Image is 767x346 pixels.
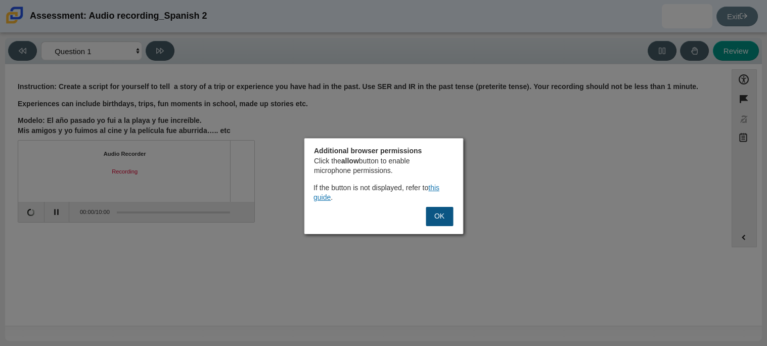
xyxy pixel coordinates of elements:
strong: allow [341,156,359,165]
p: Click the button to enable microphone permissions. [314,156,448,176]
button: OK [426,207,453,226]
div: If the button is not displayed, refer to . [313,183,459,203]
a: this guide [313,183,439,202]
strong: Additional browser permissions [314,146,422,155]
